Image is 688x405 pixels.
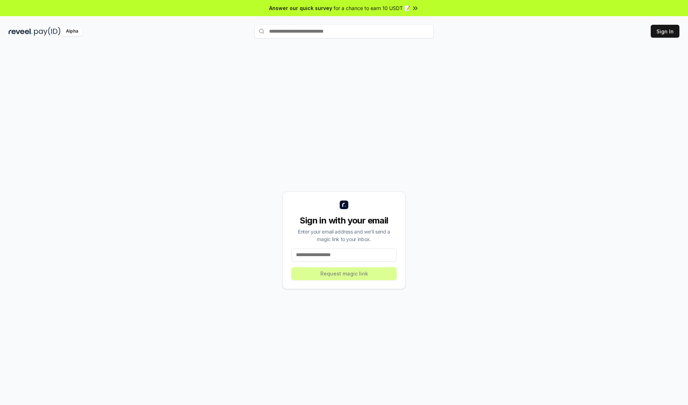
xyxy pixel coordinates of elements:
div: Sign in with your email [291,215,397,226]
span: for a chance to earn 10 USDT 📝 [334,4,410,12]
div: Enter your email address and we’ll send a magic link to your inbox. [291,228,397,243]
div: Alpha [62,27,82,36]
img: reveel_dark [9,27,33,36]
img: logo_small [340,201,348,209]
span: Answer our quick survey [269,4,332,12]
button: Sign In [651,25,679,38]
img: pay_id [34,27,61,36]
